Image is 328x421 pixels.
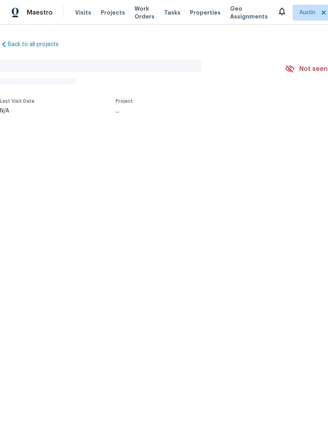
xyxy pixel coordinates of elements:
span: Tasks [164,10,181,15]
span: Visits [75,9,91,17]
span: Projects [101,9,125,17]
span: Geo Assignments [230,5,268,20]
span: Properties [190,9,221,17]
div: ... [116,108,267,114]
span: Austin [299,9,315,17]
span: Maestro [27,9,53,17]
span: Work Orders [135,5,155,20]
span: Project [116,99,133,103]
